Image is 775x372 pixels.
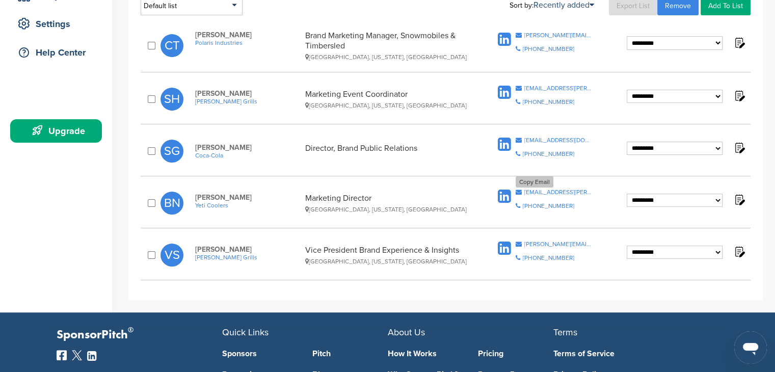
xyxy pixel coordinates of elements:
[57,350,67,360] img: Facebook
[161,88,183,111] span: SH
[195,98,300,105] a: [PERSON_NAME] Grills
[305,89,470,109] div: Marketing Event Coordinator
[72,350,82,360] img: Twitter
[305,193,470,213] div: Marketing Director
[524,32,592,38] div: [PERSON_NAME][EMAIL_ADDRESS][PERSON_NAME][DOMAIN_NAME]
[161,140,183,163] span: SG
[305,206,470,213] div: [GEOGRAPHIC_DATA], [US_STATE], [GEOGRAPHIC_DATA]
[305,258,470,265] div: [GEOGRAPHIC_DATA], [US_STATE], [GEOGRAPHIC_DATA]
[305,245,470,265] div: Vice President Brand Experience & Insights
[10,119,102,143] a: Upgrade
[523,203,574,209] div: [PHONE_NUMBER]
[312,350,388,358] a: Pitch
[524,189,592,195] div: [EMAIL_ADDRESS][PERSON_NAME][DOMAIN_NAME]
[733,193,745,206] img: Notes
[478,350,553,358] a: Pricing
[733,89,745,102] img: Notes
[510,1,594,9] div: Sort by:
[195,245,300,254] span: [PERSON_NAME]
[161,34,183,57] span: CT
[15,15,102,33] div: Settings
[195,39,300,46] a: Polaris Industries
[195,31,300,39] span: [PERSON_NAME]
[523,46,574,52] div: [PHONE_NUMBER]
[733,245,745,258] img: Notes
[553,350,704,358] a: Terms of Service
[524,137,592,143] div: [EMAIL_ADDRESS][DOMAIN_NAME]
[128,324,133,336] span: ®
[195,143,300,152] span: [PERSON_NAME]
[195,193,300,202] span: [PERSON_NAME]
[161,244,183,267] span: VS
[516,176,553,188] div: Copy Email
[195,202,300,209] a: Yeti Coolers
[57,328,222,342] p: SponsorPitch
[305,102,470,109] div: [GEOGRAPHIC_DATA], [US_STATE], [GEOGRAPHIC_DATA]
[305,31,470,61] div: Brand Marketing Manager, Snowmobiles & Timbersled
[195,152,300,159] a: Coca-Cola
[523,255,574,261] div: [PHONE_NUMBER]
[222,350,298,358] a: Sponsors
[388,327,425,338] span: About Us
[161,192,183,215] span: BN
[734,331,767,364] iframe: Button to launch messaging window
[305,143,470,159] div: Director, Brand Public Relations
[195,89,300,98] span: [PERSON_NAME]
[15,122,102,140] div: Upgrade
[524,241,592,247] div: [PERSON_NAME][EMAIL_ADDRESS][PERSON_NAME][DOMAIN_NAME]
[15,43,102,62] div: Help Center
[388,350,463,358] a: How It Works
[222,327,269,338] span: Quick Links
[524,85,592,91] div: [EMAIL_ADDRESS][PERSON_NAME][DOMAIN_NAME]
[10,41,102,64] a: Help Center
[305,54,470,61] div: [GEOGRAPHIC_DATA], [US_STATE], [GEOGRAPHIC_DATA]
[523,151,574,157] div: [PHONE_NUMBER]
[10,12,102,36] a: Settings
[195,254,300,261] a: [PERSON_NAME] Grills
[553,327,577,338] span: Terms
[733,141,745,154] img: Notes
[523,99,574,105] div: [PHONE_NUMBER]
[733,36,745,49] img: Notes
